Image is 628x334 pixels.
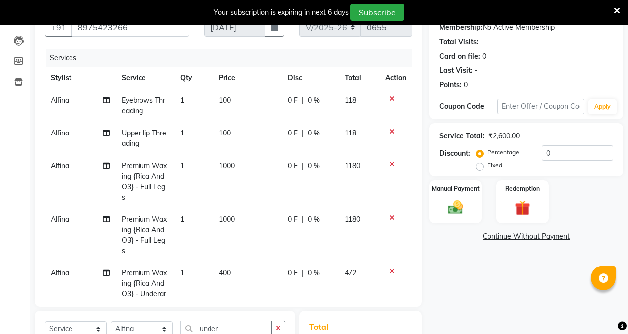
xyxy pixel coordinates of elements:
div: Last Visit: [439,66,473,76]
span: 0 % [308,95,320,106]
span: | [302,161,304,171]
button: Subscribe [350,4,404,21]
div: Total Visits: [439,37,479,47]
img: _gift.svg [510,199,535,217]
span: 118 [345,96,356,105]
label: Redemption [505,184,540,193]
span: 1 [180,215,184,224]
th: Service [116,67,174,89]
th: Action [379,67,412,89]
div: Card on file: [439,51,480,62]
span: | [302,95,304,106]
span: Premium Waxing {Rica And O3} - Underarms [122,268,167,309]
div: 0 [482,51,486,62]
div: Your subscription is expiring in next 6 days [214,7,349,18]
span: Alfina [51,215,69,224]
button: +91 [45,18,72,37]
label: Fixed [488,161,502,170]
span: 0 % [308,214,320,225]
th: Price [213,67,282,89]
label: Manual Payment [432,184,480,193]
img: _cash.svg [443,199,468,216]
div: ₹2,600.00 [488,131,520,141]
span: 0 F [288,268,298,278]
a: Continue Without Payment [431,231,621,242]
span: Alfina [51,129,69,137]
th: Total [339,67,379,89]
span: 400 [219,268,231,277]
div: Service Total: [439,131,485,141]
span: 0 % [308,161,320,171]
th: Disc [282,67,339,89]
span: | [302,128,304,138]
div: Points: [439,80,462,90]
span: 1 [180,96,184,105]
span: 1180 [345,215,360,224]
input: Search by Name/Mobile/Email/Code [71,18,189,37]
span: Upper lip Threading [122,129,166,148]
span: 0 % [308,268,320,278]
span: 1 [180,129,184,137]
span: 100 [219,96,231,105]
label: Percentage [488,148,519,157]
span: 0 % [308,128,320,138]
span: Alfina [51,268,69,277]
input: Enter Offer / Coupon Code [497,99,584,114]
span: 0 F [288,128,298,138]
div: No Active Membership [439,22,613,33]
span: 0 F [288,95,298,106]
div: 0 [464,80,468,90]
span: 100 [219,129,231,137]
div: Discount: [439,148,470,159]
span: 1000 [219,215,235,224]
span: Alfina [51,161,69,170]
span: | [302,214,304,225]
span: 1000 [219,161,235,170]
div: - [475,66,478,76]
div: Coupon Code [439,101,497,112]
span: 472 [345,268,356,277]
span: Alfina [51,96,69,105]
span: 1 [180,161,184,170]
button: Apply [588,99,617,114]
span: 118 [345,129,356,137]
div: Services [46,49,419,67]
span: Eyebrows Threading [122,96,165,115]
span: Premium Waxing {Rica And O3} - Full Legs [122,161,167,201]
span: 1180 [345,161,360,170]
span: 0 F [288,161,298,171]
div: Membership: [439,22,483,33]
span: | [302,268,304,278]
th: Qty [174,67,213,89]
th: Stylist [45,67,116,89]
span: 0 F [288,214,298,225]
span: Total [309,322,332,332]
span: 1 [180,268,184,277]
span: Premium Waxing {Rica And O3} - Full Legs [122,215,167,255]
